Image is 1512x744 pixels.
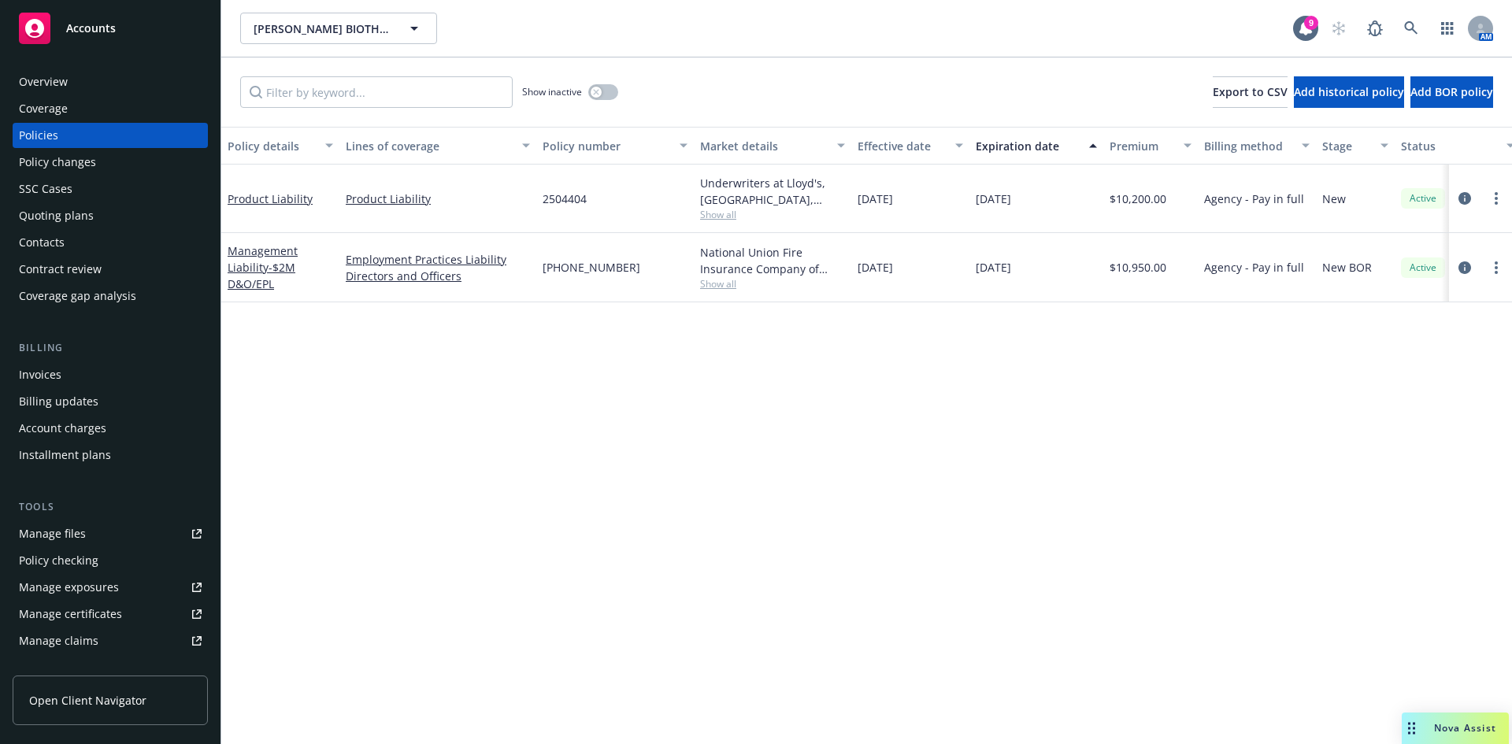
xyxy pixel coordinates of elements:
[1110,191,1166,207] span: $10,200.00
[13,389,208,414] a: Billing updates
[700,138,828,154] div: Market details
[13,96,208,121] a: Coverage
[19,230,65,255] div: Contacts
[1487,189,1506,208] a: more
[13,442,208,468] a: Installment plans
[1455,258,1474,277] a: circleInformation
[1359,13,1391,44] a: Report a Bug
[13,203,208,228] a: Quoting plans
[976,191,1011,207] span: [DATE]
[228,138,316,154] div: Policy details
[13,123,208,148] a: Policies
[1407,191,1439,205] span: Active
[19,575,119,600] div: Manage exposures
[522,85,582,98] span: Show inactive
[536,127,694,165] button: Policy number
[1304,16,1318,30] div: 9
[13,176,208,202] a: SSC Cases
[543,138,670,154] div: Policy number
[19,601,122,627] div: Manage certificates
[1402,713,1509,744] button: Nova Assist
[29,692,146,709] span: Open Client Navigator
[1401,138,1497,154] div: Status
[19,521,86,546] div: Manage files
[1322,138,1371,154] div: Stage
[858,191,893,207] span: [DATE]
[13,69,208,94] a: Overview
[543,191,587,207] span: 2504404
[13,257,208,282] a: Contract review
[13,655,208,680] a: Manage BORs
[19,123,58,148] div: Policies
[221,127,339,165] button: Policy details
[13,548,208,573] a: Policy checking
[1395,13,1427,44] a: Search
[13,499,208,515] div: Tools
[1213,76,1288,108] button: Export to CSV
[1455,189,1474,208] a: circleInformation
[1110,138,1174,154] div: Premium
[13,521,208,546] a: Manage files
[228,243,298,291] a: Management Liability
[346,138,513,154] div: Lines of coverage
[1323,13,1354,44] a: Start snowing
[1402,713,1421,744] div: Drag to move
[13,362,208,387] a: Invoices
[13,6,208,50] a: Accounts
[1204,259,1304,276] span: Agency - Pay in full
[19,416,106,441] div: Account charges
[13,340,208,356] div: Billing
[1204,191,1304,207] span: Agency - Pay in full
[66,22,116,35] span: Accounts
[19,203,94,228] div: Quoting plans
[1434,721,1496,735] span: Nova Assist
[969,127,1103,165] button: Expiration date
[1316,127,1395,165] button: Stage
[19,69,68,94] div: Overview
[1110,259,1166,276] span: $10,950.00
[851,127,969,165] button: Effective date
[13,575,208,600] a: Manage exposures
[1213,84,1288,99] span: Export to CSV
[19,548,98,573] div: Policy checking
[19,96,68,121] div: Coverage
[240,13,437,44] button: [PERSON_NAME] BIOTHERAPEUTICS INC
[543,259,640,276] span: [PHONE_NUMBER]
[13,601,208,627] a: Manage certificates
[700,175,845,208] div: Underwriters at Lloyd's, [GEOGRAPHIC_DATA], [PERSON_NAME] of [GEOGRAPHIC_DATA]
[1103,127,1198,165] button: Premium
[19,442,111,468] div: Installment plans
[19,283,136,309] div: Coverage gap analysis
[346,191,530,207] a: Product Liability
[346,268,530,284] a: Directors and Officers
[1322,191,1346,207] span: New
[1410,84,1493,99] span: Add BOR policy
[13,150,208,175] a: Policy changes
[700,277,845,291] span: Show all
[228,191,313,206] a: Product Liability
[694,127,851,165] button: Market details
[1198,127,1316,165] button: Billing method
[858,138,946,154] div: Effective date
[1322,259,1372,276] span: New BOR
[1204,138,1292,154] div: Billing method
[976,259,1011,276] span: [DATE]
[1410,76,1493,108] button: Add BOR policy
[976,138,1080,154] div: Expiration date
[339,127,536,165] button: Lines of coverage
[700,208,845,221] span: Show all
[1432,13,1463,44] a: Switch app
[700,244,845,277] div: National Union Fire Insurance Company of [GEOGRAPHIC_DATA], [GEOGRAPHIC_DATA], AIG
[240,76,513,108] input: Filter by keyword...
[1487,258,1506,277] a: more
[19,362,61,387] div: Invoices
[858,259,893,276] span: [DATE]
[19,628,98,653] div: Manage claims
[13,230,208,255] a: Contacts
[13,416,208,441] a: Account charges
[19,389,98,414] div: Billing updates
[1294,84,1404,99] span: Add historical policy
[254,20,390,37] span: [PERSON_NAME] BIOTHERAPEUTICS INC
[19,150,96,175] div: Policy changes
